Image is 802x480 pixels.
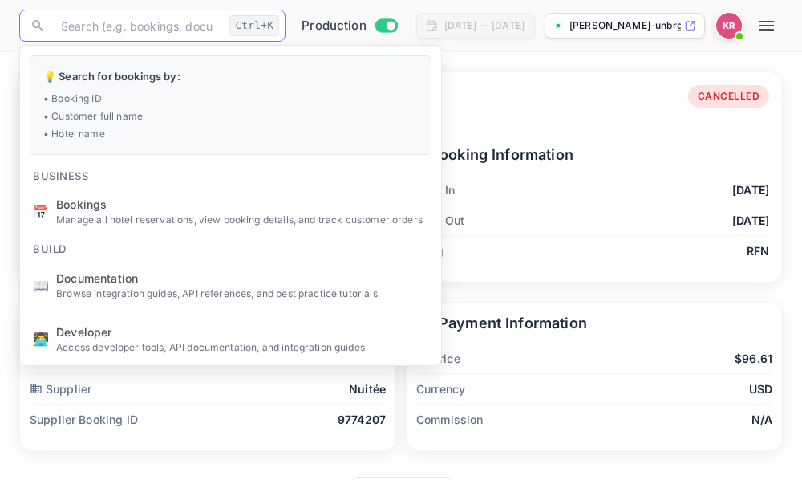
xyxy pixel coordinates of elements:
[33,329,49,348] p: 👨‍💻
[416,312,772,334] p: Payment Information
[33,275,49,295] p: 📖
[688,89,770,104] span: CANCELLED
[302,17,367,35] span: Production
[56,287,428,301] p: Browse integration guides, API references, and best practice tutorials
[747,242,769,259] p: RFN
[56,213,428,227] p: Manage all hotel reservations, view booking details, and track customer orders
[43,69,418,85] p: 💡 Search for bookings by:
[30,411,138,428] p: Supplier Booking ID
[349,380,386,397] p: Nuitée
[732,212,769,229] p: [DATE]
[569,18,681,33] p: [PERSON_NAME]-unbrg.[PERSON_NAME]...
[751,411,772,428] p: N/A
[20,160,101,185] span: Business
[56,196,428,213] span: Bookings
[56,270,428,287] span: Documentation
[749,380,772,397] p: USD
[20,233,79,258] span: Build
[416,380,465,397] p: Currency
[30,380,91,397] p: Supplier
[56,340,428,355] p: Access developer tools, API documentation, and integration guides
[43,92,418,106] p: • Booking ID
[338,411,386,428] p: 9774207
[33,202,49,222] p: 📅
[51,10,223,42] input: Search (e.g. bookings, documentation)
[295,17,403,35] div: Switch to Sandbox mode
[229,15,279,36] div: Ctrl+K
[416,411,484,428] p: Commission
[716,13,742,39] img: Kobus Roux
[43,127,418,141] p: • Hotel name
[444,18,525,33] div: [DATE] — [DATE]
[407,144,769,165] p: Booking Information
[43,109,418,124] p: • Customer full name
[735,350,772,367] p: $96.61
[56,323,428,340] span: Developer
[732,181,769,198] p: [DATE]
